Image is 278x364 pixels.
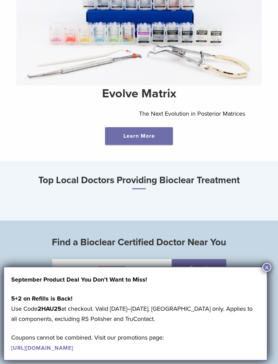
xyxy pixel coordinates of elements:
a: Learn More [105,127,173,145]
strong: 2HAU25 [38,305,61,312]
strong: September Product Deal You Don’t Want to Miss! [11,276,147,283]
h3: Find a Bioclear Certified Doctor Near You [52,234,226,250]
h2: Evolve Matrix [16,85,262,102]
p: Coupons cannot be combined. Visit our promotions page: [11,332,260,353]
a: [URL][DOMAIN_NAME] [11,345,73,351]
button: Close [262,263,271,272]
button: Search [172,259,226,277]
p: Use Code at checkout. Valid [DATE]–[DATE], [GEOGRAPHIC_DATA] only. Applies to all components, exc... [11,293,260,324]
strong: 5+2 on Refills is Back! [11,295,73,302]
p: The Next Evolution in Posterior Matrices [139,109,262,119]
